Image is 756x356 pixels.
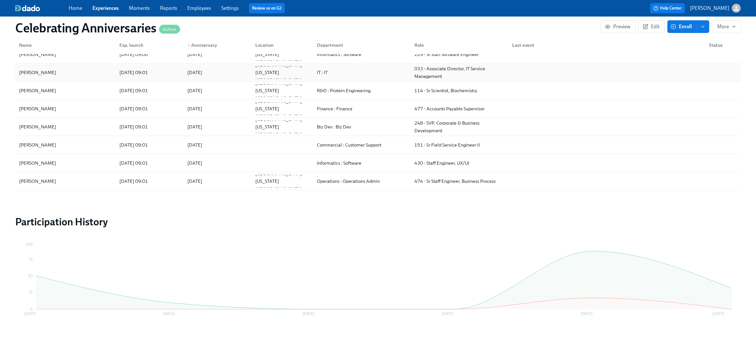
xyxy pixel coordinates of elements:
div: Last event [507,39,704,51]
div: 229 - Sr Staff Software Engineer [412,51,507,58]
a: dado [15,5,69,11]
div: [PERSON_NAME][DATE] 09:01[DATE][GEOGRAPHIC_DATA] [GEOGRAPHIC_DATA] - [US_STATE] [GEOGRAPHIC_DATA]... [15,118,741,136]
tspan: [DATE] [303,312,314,316]
h2: Participation History [15,216,741,228]
div: [PERSON_NAME][DATE] 09:01[DATE][GEOGRAPHIC_DATA] [GEOGRAPHIC_DATA] - [US_STATE] [GEOGRAPHIC_DATA]... [15,64,741,82]
div: [DATE] 09:00 [117,51,182,58]
div: 151 - Sr Field Service Engineer II [412,141,507,149]
a: Home [69,5,82,11]
div: [DATE] 09:01 [117,177,182,185]
tspan: [DATE] [442,312,453,316]
div: Status [706,41,739,49]
div: ▼Anniversary [182,39,250,51]
div: Department [312,39,410,51]
div: Name [17,41,114,49]
div: Role [412,41,507,49]
button: Preview [601,20,636,33]
div: Role [409,39,507,51]
tspan: 100 [26,242,33,247]
div: [PERSON_NAME] [17,87,114,94]
div: Last event [510,41,704,49]
span: Enroll [672,24,692,30]
div: Commercial : Customer Support [314,141,410,149]
img: dado [15,5,40,11]
div: 033 - Associate Director, IT Service Management [412,65,507,80]
tspan: 75 [29,257,33,262]
a: Experiences [92,5,119,11]
tspan: [DATE] [24,312,36,316]
button: enroll [697,20,709,33]
div: [PERSON_NAME][DATE] 09:01[DATE]Commercial : Customer Support151 - Sr Field Service Engineer II [15,136,741,154]
div: Biz Dev : Biz Dev [314,123,410,131]
span: More [717,24,735,30]
div: [PERSON_NAME] [17,69,59,76]
div: [DATE] 09:01 [117,69,182,76]
div: [DATE] 09:01 [117,87,182,94]
div: Informatics : Software [314,51,410,58]
div: [GEOGRAPHIC_DATA] [GEOGRAPHIC_DATA] - [US_STATE] [GEOGRAPHIC_DATA]-[GEOGRAPHIC_DATA] [253,162,312,200]
div: [PERSON_NAME][DATE] 09:01[DATE][GEOGRAPHIC_DATA] [GEOGRAPHIC_DATA] - [US_STATE] [GEOGRAPHIC_DATA]... [15,82,741,100]
div: Informatics : Software [314,159,410,167]
button: Edit [639,20,665,33]
div: [GEOGRAPHIC_DATA] [GEOGRAPHIC_DATA] - [US_STATE] [GEOGRAPHIC_DATA]-[GEOGRAPHIC_DATA] [253,90,312,128]
div: [PERSON_NAME][DATE] 09:01[DATE][GEOGRAPHIC_DATA] [GEOGRAPHIC_DATA] - [US_STATE] [GEOGRAPHIC_DATA]... [15,100,741,118]
div: [DATE] [185,105,250,113]
div: Operations : Operations Admin [314,177,410,185]
div: Name [17,39,114,51]
p: [PERSON_NAME] [690,5,729,12]
div: [PERSON_NAME] [17,123,114,131]
a: Settings [221,5,239,11]
div: Status [704,39,739,51]
span: ▼ [187,44,191,47]
tspan: [DATE] [163,312,175,316]
div: [GEOGRAPHIC_DATA] [GEOGRAPHIC_DATA] - [US_STATE] [GEOGRAPHIC_DATA]-[GEOGRAPHIC_DATA] [253,35,312,73]
div: [GEOGRAPHIC_DATA] [GEOGRAPHIC_DATA] - [US_STATE] [GEOGRAPHIC_DATA]-[GEOGRAPHIC_DATA] [253,108,312,146]
div: R&D : Protein Engineering [314,87,410,94]
div: [DATE] 09:01 [117,123,182,131]
span: Edit [644,24,659,30]
button: Help Center [650,3,685,13]
div: [DATE] [185,87,250,94]
a: Reports [160,5,177,11]
div: [PERSON_NAME][DATE] 09:00[DATE][GEOGRAPHIC_DATA] [GEOGRAPHIC_DATA] - [US_STATE] [GEOGRAPHIC_DATA]... [15,45,741,64]
div: [PERSON_NAME] [17,141,114,149]
div: [DATE] [185,141,250,149]
div: [PERSON_NAME][DATE] 09:01[DATE]Informatics : Software430 - Staff Engineer, UX/UI [15,154,741,172]
span: Preview [606,24,631,30]
div: [PERSON_NAME][DATE] 09:01[DATE][GEOGRAPHIC_DATA] [GEOGRAPHIC_DATA] - [US_STATE] [GEOGRAPHIC_DATA]... [15,172,741,190]
button: Enroll [667,20,697,33]
tspan: [DATE] [713,312,724,316]
div: [DATE] [185,51,250,58]
tspan: 0 [30,307,33,311]
div: Exp. launch [114,39,182,51]
div: Exp. launch [117,41,182,49]
tspan: [DATE] [581,312,593,316]
div: [PERSON_NAME] [17,177,114,185]
div: [DATE] 09:01 [117,141,182,149]
div: 430 - Staff Engineer, UX/UI [412,159,507,167]
tspan: 50 [28,274,33,278]
button: More [712,20,741,33]
tspan: 25 [29,291,33,295]
div: Location [250,39,312,51]
div: 248 - SVP, Corporate & Business Development [412,119,507,134]
div: [DATE] [185,69,250,76]
div: [DATE] [185,159,250,167]
div: [PERSON_NAME] [17,105,114,113]
div: [GEOGRAPHIC_DATA] [GEOGRAPHIC_DATA] - [US_STATE] [GEOGRAPHIC_DATA]-[GEOGRAPHIC_DATA] [253,53,312,92]
div: IT : IT [314,69,410,76]
span: Help Center [653,5,682,11]
div: Anniversary [185,41,250,49]
div: [DATE] [185,123,250,131]
div: [PERSON_NAME] [17,159,114,167]
a: Review us on G2 [252,5,282,11]
span: Active [159,27,180,32]
div: [DATE] [185,177,250,185]
h1: Celebrating Anniversaries [15,20,180,36]
div: [GEOGRAPHIC_DATA] [GEOGRAPHIC_DATA] - [US_STATE] [GEOGRAPHIC_DATA]-[GEOGRAPHIC_DATA] [253,72,312,110]
div: Finance : Finance [314,105,410,113]
a: Employees [187,5,211,11]
div: [DATE] 09:01 [117,105,182,113]
div: [DATE] 09:01 [117,159,182,167]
